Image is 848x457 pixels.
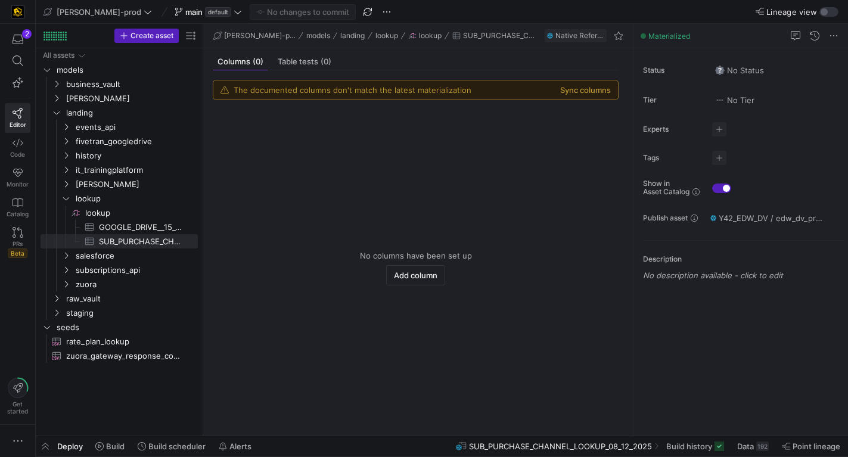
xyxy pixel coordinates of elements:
div: Press SPACE to select this row. [41,220,198,234]
span: events_api [76,120,196,134]
img: No status [715,66,725,75]
div: Press SPACE to select this row. [41,177,198,191]
button: lookup [405,29,445,43]
span: Get started [7,400,28,415]
div: Press SPACE to select this row. [41,191,198,206]
span: Build [106,442,125,451]
span: PRs [13,240,23,247]
a: rate_plan_lookup​​​​​​ [41,334,198,349]
button: No tierNo Tier [712,92,757,108]
span: lookup [375,32,398,40]
div: Press SPACE to select this row. [41,134,198,148]
span: Native Reference [555,32,604,40]
button: Build [90,436,130,456]
div: Press SPACE to select this row. [41,349,198,363]
a: zuora_gateway_response_codes​​​​​​ [41,349,198,363]
div: All assets [43,51,74,60]
span: GOOGLE_DRIVE__15_0_NEW_RATE_PLANS_SEED_FILE_FINAL_V_2​​​​​​​​​ [99,220,184,234]
div: 192 [756,442,769,451]
span: Columns [218,58,263,66]
span: Tier [643,96,703,104]
span: Beta [8,248,27,258]
div: Press SPACE to select this row. [41,234,198,248]
a: https://storage.googleapis.com/y42-prod-data-exchange/images/uAsz27BndGEK0hZWDFeOjoxA7jCwgK9jE472... [5,2,30,22]
span: lookup [76,192,196,206]
button: [PERSON_NAME]-prod [210,29,299,43]
span: Catalog [7,210,29,217]
span: landing [66,106,196,120]
span: landing [340,32,365,40]
a: GOOGLE_DRIVE__15_0_NEW_RATE_PLANS_SEED_FILE_FINAL_V_2​​​​​​​​​ [41,220,198,234]
span: Publish asset [643,214,688,222]
button: Build scheduler [132,436,211,456]
span: models [306,32,330,40]
button: Getstarted [5,373,30,419]
div: Press SPACE to select this row. [41,320,198,334]
span: [PERSON_NAME]-prod [224,32,296,40]
button: [PERSON_NAME]-prod [41,4,155,20]
div: Press SPACE to select this row. [41,206,198,220]
div: Press SPACE to select this row. [41,163,198,177]
span: (0) [253,58,263,66]
a: lookup​​​​​​​​ [41,206,198,220]
div: The documented columns don't match the latest materialization [234,85,471,95]
div: 2 [22,29,32,39]
button: Point lineage [776,436,846,456]
span: [PERSON_NAME] [76,178,196,191]
div: Press SPACE to select this row. [41,91,198,105]
span: [PERSON_NAME]-prod [57,7,141,17]
button: Add column [386,265,445,285]
a: SUB_PURCHASE_CHANNEL_LOOKUP_08_12_2025​​​​​​​​​ [41,234,198,248]
span: Point lineage [793,442,840,451]
button: landing [337,29,368,43]
span: Show in Asset Catalog [643,179,689,196]
span: zuora [76,278,196,291]
span: salesforce [76,249,196,263]
span: subscriptions_api [76,263,196,277]
div: Press SPACE to select this row. [41,248,198,263]
span: Lineage view [766,7,817,17]
span: Data [737,442,754,451]
span: No Status [715,66,764,75]
span: lookup [419,32,442,40]
span: No Tier [715,95,754,105]
img: https://storage.googleapis.com/y42-prod-data-exchange/images/uAsz27BndGEK0hZWDFeOjoxA7jCwgK9jE472... [12,6,24,18]
div: Press SPACE to select this row. [41,334,198,349]
span: Editor [10,121,26,128]
div: Press SPACE to select this row. [41,105,198,120]
button: Build history [661,436,729,456]
span: Add column [394,271,437,280]
span: rate_plan_lookup​​​​​​ [66,335,184,349]
button: Data192 [732,436,774,456]
span: Deploy [57,442,83,451]
span: SUB_PURCHASE_CHANNEL_LOOKUP_08_12_2025 [469,442,652,451]
a: Editor [5,103,30,133]
span: Monitor [7,181,29,188]
span: models [57,63,196,77]
img: undefined [547,32,553,39]
span: seeds [57,321,196,334]
span: default [205,7,231,17]
span: fivetran_googledrive [76,135,196,148]
span: Build history [666,442,712,451]
button: lookup [372,29,401,43]
span: main [185,7,203,17]
a: Monitor [5,163,30,192]
span: Code [10,151,25,158]
span: Materialized [648,32,690,41]
span: raw_vault [66,292,196,306]
span: SUB_PURCHASE_CHANNEL_LOOKUP_08_12_2025​​​​​​​​​ [99,235,184,248]
span: [PERSON_NAME] [66,92,196,105]
div: Press SPACE to select this row. [41,48,198,63]
div: Press SPACE to select this row. [41,120,198,134]
span: SUB_PURCHASE_CHANNEL_LOOKUP_08_12_2025 [463,32,535,40]
span: (0) [321,58,331,66]
span: history [76,149,196,163]
a: Code [5,133,30,163]
a: PRsBeta [5,222,30,263]
span: business_vault [66,77,196,91]
span: Table tests [278,58,331,66]
span: Status [643,66,703,74]
span: lookup​​​​​​​​ [85,206,196,220]
span: it_trainingplatform [76,163,196,177]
